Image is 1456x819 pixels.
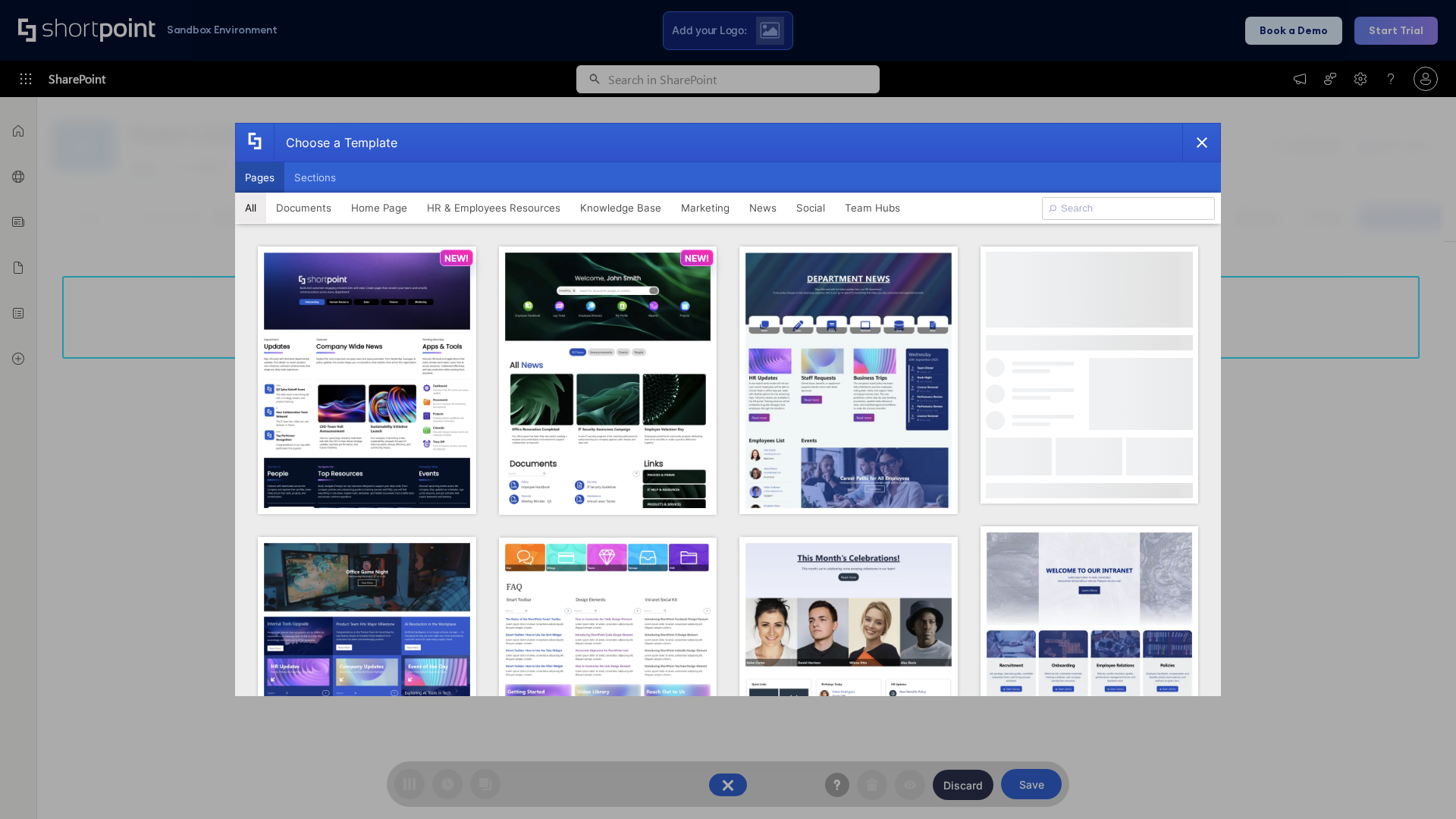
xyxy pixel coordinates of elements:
[266,193,341,223] button: Documents
[570,193,671,223] button: Knowledge Base
[739,193,786,223] button: News
[685,253,709,264] p: NEW!
[341,193,417,223] button: Home Page
[417,193,570,223] button: HR & Employees Resources
[671,193,739,223] button: Marketing
[444,253,469,264] p: NEW!
[274,124,397,162] div: Choose a Template
[235,123,1221,696] div: template selector
[235,193,266,223] button: All
[835,193,910,223] button: Team Hubs
[786,193,835,223] button: Social
[235,162,284,193] button: Pages
[284,162,346,193] button: Sections
[1380,746,1456,819] iframe: Chat Widget
[1042,197,1215,220] input: Search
